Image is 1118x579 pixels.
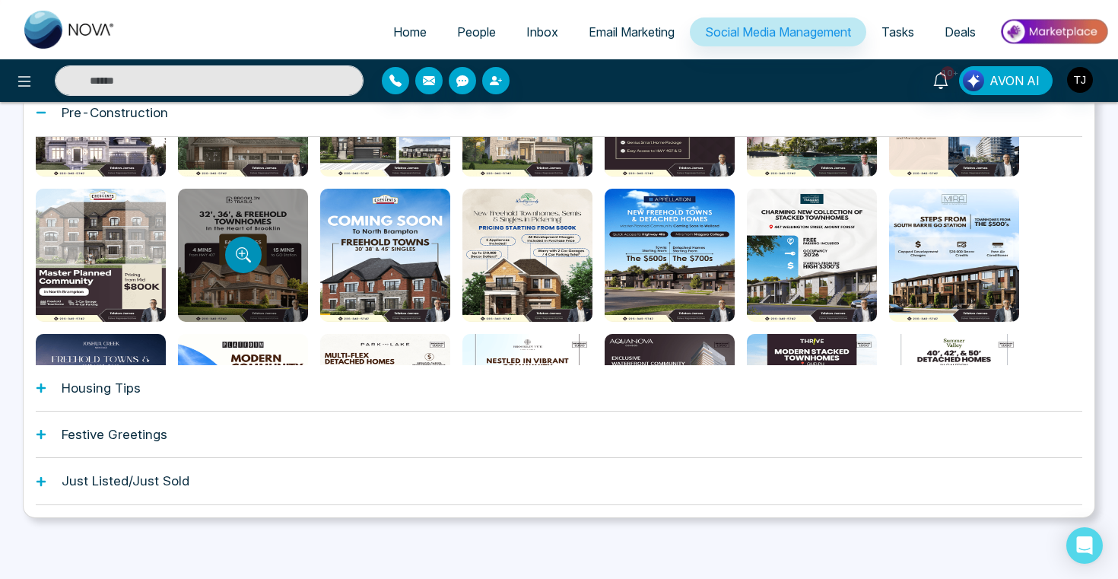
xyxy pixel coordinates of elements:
[442,17,511,46] a: People
[690,17,866,46] a: Social Media Management
[225,237,262,273] button: Preview template
[62,380,141,396] h1: Housing Tips
[62,427,167,442] h1: Festive Greetings
[1067,67,1093,93] img: User Avatar
[705,24,851,40] span: Social Media Management
[929,17,991,46] a: Deals
[378,17,442,46] a: Home
[999,14,1109,49] img: Market-place.gif
[526,24,558,40] span: Inbox
[923,66,959,93] a: 10+
[866,17,929,46] a: Tasks
[1066,527,1103,564] div: Open Intercom Messenger
[573,17,690,46] a: Email Marketing
[511,17,573,46] a: Inbox
[945,24,976,40] span: Deals
[457,24,496,40] span: People
[62,473,189,488] h1: Just Listed/Just Sold
[959,66,1053,95] button: AVON AI
[589,24,675,40] span: Email Marketing
[941,66,954,80] span: 10+
[963,70,984,91] img: Lead Flow
[881,24,914,40] span: Tasks
[989,72,1040,90] span: AVON AI
[62,105,168,120] h1: Pre-Construction
[24,11,116,49] img: Nova CRM Logo
[393,24,427,40] span: Home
